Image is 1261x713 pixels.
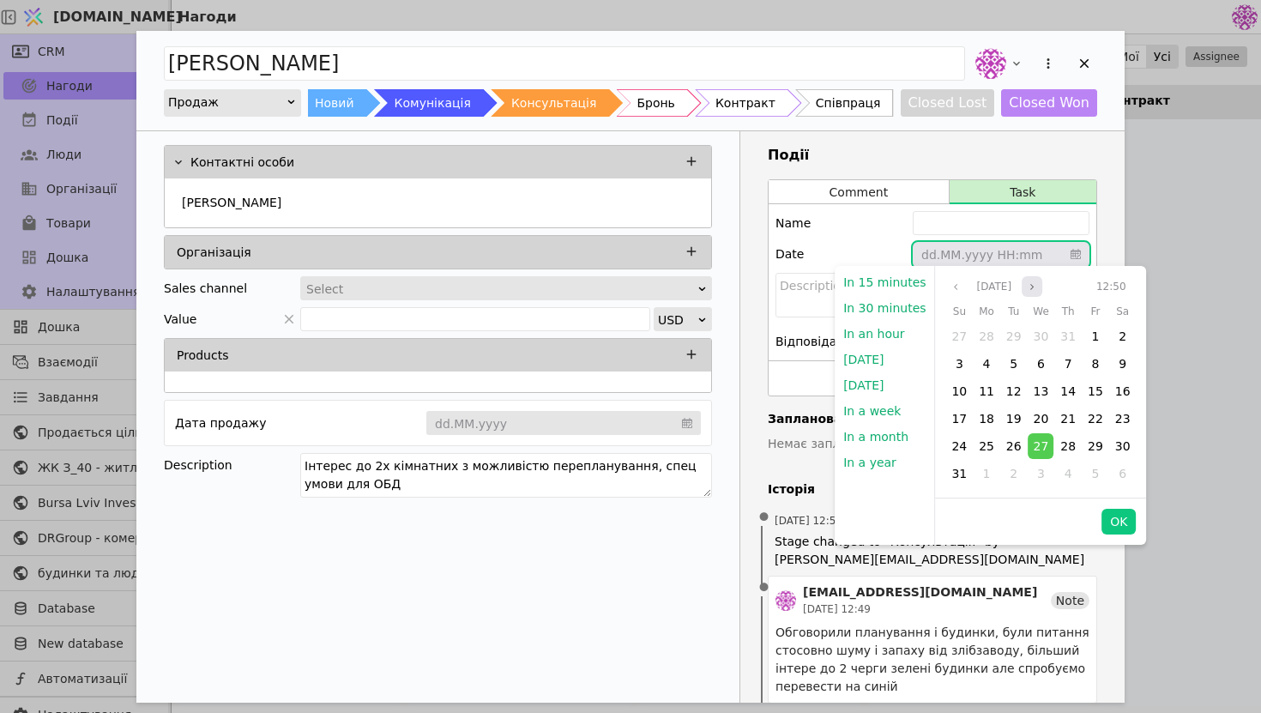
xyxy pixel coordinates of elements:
div: 03 Aug 2025 [946,351,972,377]
span: 6 [1037,357,1045,371]
div: 22 Aug 2025 [1083,406,1108,432]
span: We [1033,301,1049,322]
span: 20 [1034,412,1049,426]
div: 01 Aug 2025 [1082,323,1109,350]
span: 6 [1119,467,1126,480]
div: 31 Aug 2025 [946,461,972,486]
span: 7 [1065,357,1072,371]
div: Add Opportunity [136,31,1125,703]
span: 31 [951,467,967,480]
span: 30 [1115,439,1131,453]
div: 04 Sep 2025 [1054,460,1082,487]
span: 13 [1034,384,1049,398]
button: In an hour [835,321,913,347]
svg: angle right [1027,281,1037,292]
button: Select month [970,276,1019,297]
div: 06 Sep 2025 [1109,460,1137,487]
span: 14 [1060,384,1076,398]
span: Th [1062,301,1075,322]
span: 1 [1091,329,1099,343]
p: Контактні особи [190,154,294,172]
div: 05 Sep 2025 [1083,461,1108,486]
div: 18 Aug 2025 [973,405,1000,432]
div: 06 Aug 2025 [1028,350,1055,378]
span: Fr [1090,301,1100,322]
div: 04 Aug 2025 [973,350,1000,378]
div: 31 Aug 2025 [946,460,974,487]
button: In 30 minutes [835,295,934,321]
div: 11 Aug 2025 [973,378,1000,405]
button: Closed Lost [901,89,995,117]
span: 15 [1088,384,1103,398]
div: 22 Aug 2025 [1082,405,1109,432]
div: 14 Aug 2025 [1055,378,1081,404]
span: 1 [983,467,991,480]
span: Tu [1008,301,1019,322]
span: 29 [1006,329,1022,343]
span: 9 [1119,357,1126,371]
button: In a week [835,398,909,424]
div: Контракт [715,89,775,117]
div: 13 Aug 2025 [1028,378,1053,404]
div: Note [1051,592,1089,609]
span: 5 [1091,467,1099,480]
div: 27 Aug 2025 (Today) [1028,433,1053,459]
span: 3 [956,357,963,371]
span: 26 [1006,439,1022,453]
span: • [756,496,773,540]
span: [DATE] 12:50 : [775,513,846,529]
div: 07 Aug 2025 [1054,350,1082,378]
div: Name [775,211,811,235]
div: 27 Jul 2025 [946,323,972,349]
div: 28 Aug 2025 [1054,432,1082,460]
span: Value [164,307,196,331]
div: Дата продажу [175,411,266,435]
label: Date [775,245,804,263]
span: • [756,566,773,610]
img: de [775,590,796,611]
span: 24 [951,439,967,453]
button: 12:50 [1089,276,1133,297]
button: Previous month [946,276,967,297]
div: 15 Aug 2025 [1082,378,1109,405]
span: 4 [1065,467,1072,480]
h4: Заплановано [768,410,1097,428]
span: Mo [979,301,994,322]
div: 28 Aug 2025 [1055,433,1081,459]
div: 30 Aug 2025 [1110,433,1136,459]
div: 04 Sep 2025 [1055,461,1081,486]
div: [EMAIL_ADDRESS][DOMAIN_NAME] [803,583,1037,601]
div: 08 Aug 2025 [1083,351,1108,377]
div: Aug 2025 [946,300,1137,487]
p: Products [177,347,228,365]
div: 01 Sep 2025 [973,460,1000,487]
span: 28 [979,329,994,343]
div: 06 Aug 2025 [1028,351,1053,377]
div: 21 Aug 2025 [1054,405,1082,432]
div: 16 Aug 2025 [1109,378,1137,405]
div: 19 Aug 2025 [1001,406,1027,432]
div: 30 Jul 2025 [1028,323,1055,350]
span: 19 [1006,412,1022,426]
h4: Історія [768,480,1097,498]
svg: calendar [682,414,692,432]
div: Sales channel [164,276,247,300]
div: 02 Aug 2025 [1109,323,1137,350]
div: USD [658,308,697,332]
div: 17 Aug 2025 [946,406,972,432]
p: [PERSON_NAME] [182,194,281,212]
div: Відповідальний [775,329,875,353]
div: 21 Aug 2025 [1055,406,1081,432]
span: 22 [1088,412,1103,426]
div: 25 Aug 2025 [973,432,1000,460]
span: Sa [1116,301,1129,322]
div: 29 Jul 2025 [1000,323,1028,350]
p: Організація [177,244,251,262]
span: 12 [1006,384,1022,398]
div: 10 Aug 2025 [946,378,974,405]
div: Консультація [511,89,596,117]
div: [DATE] 12:49 [803,601,1037,617]
div: 28 Jul 2025 [973,323,1000,350]
div: 02 Aug 2025 [1110,323,1136,349]
div: 29 Jul 2025 [1001,323,1027,349]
